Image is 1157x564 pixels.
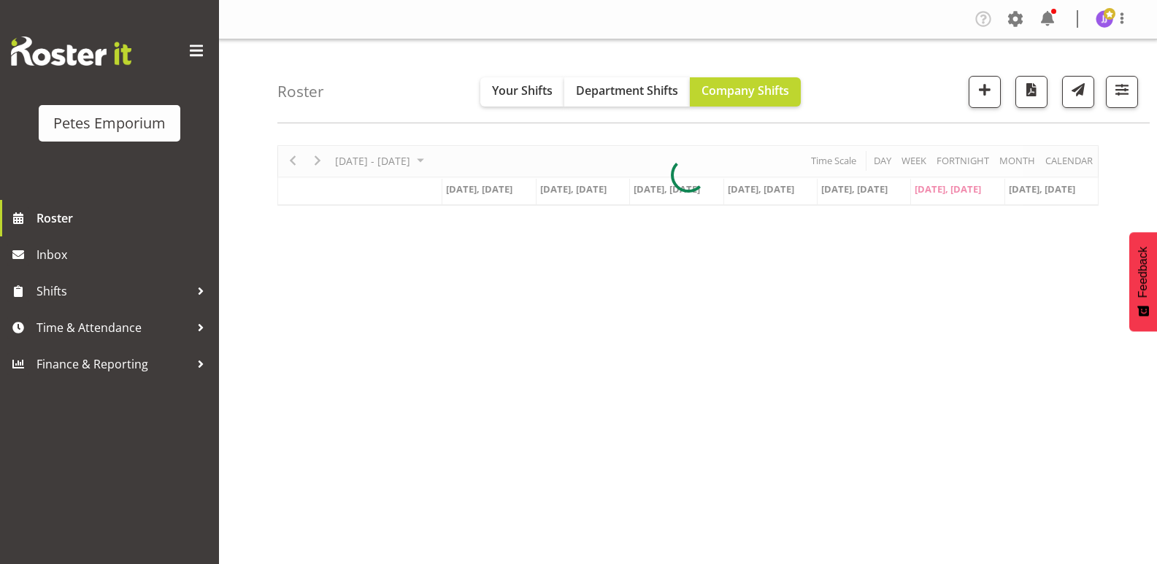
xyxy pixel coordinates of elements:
span: Roster [36,207,212,229]
img: Rosterit website logo [11,36,131,66]
button: Send a list of all shifts for the selected filtered period to all rostered employees. [1062,76,1094,108]
span: Department Shifts [576,82,678,98]
button: Download a PDF of the roster according to the set date range. [1015,76,1048,108]
button: Add a new shift [969,76,1001,108]
span: Feedback [1137,247,1150,298]
div: Petes Emporium [53,112,166,134]
button: Company Shifts [690,77,801,107]
button: Filter Shifts [1106,76,1138,108]
button: Feedback - Show survey [1129,232,1157,331]
span: Finance & Reporting [36,353,190,375]
span: Inbox [36,244,212,266]
button: Department Shifts [564,77,690,107]
h4: Roster [277,83,324,100]
button: Your Shifts [480,77,564,107]
span: Time & Attendance [36,317,190,339]
img: janelle-jonkers702.jpg [1096,10,1113,28]
span: Company Shifts [701,82,789,98]
span: Shifts [36,280,190,302]
span: Your Shifts [492,82,553,98]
